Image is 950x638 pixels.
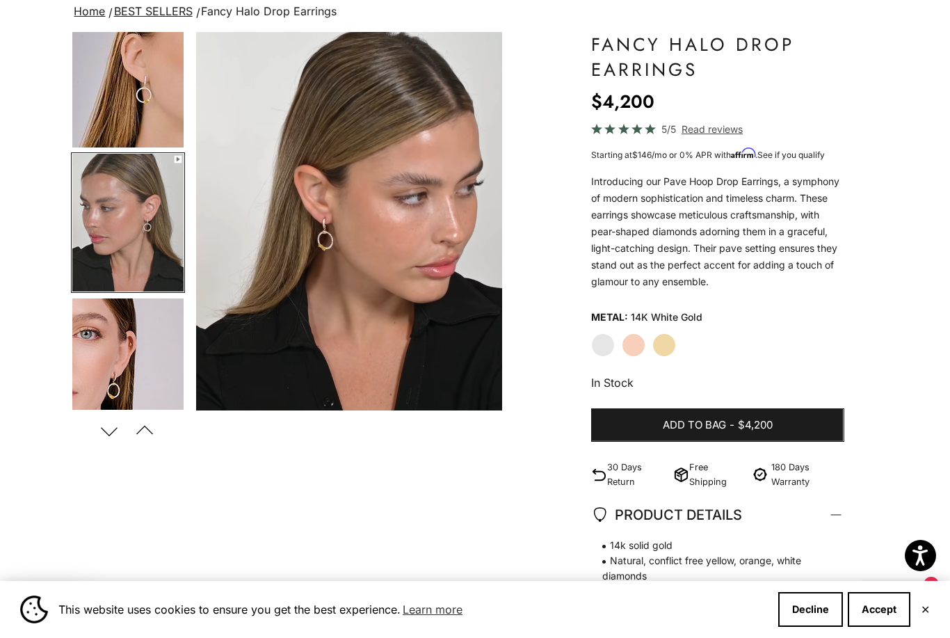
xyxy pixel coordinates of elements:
[114,4,193,18] a: BEST SELLERS
[74,4,105,18] a: Home
[757,150,825,160] a: See if you qualify - Learn more about Affirm Financing (opens in modal)
[196,32,502,410] div: Item 6 of 15
[771,460,844,489] p: 180 Days Warranty
[778,592,843,627] button: Decline
[20,596,48,623] img: Cookie banner
[591,121,844,137] a: 5/5 Read reviews
[591,503,742,527] span: PRODUCT DETAILS
[71,297,185,438] button: Go to item 7
[591,307,628,328] legend: Metal:
[591,553,830,584] span: Natural, conflict free yellow, orange, white diamonds
[591,408,844,442] button: Add to bag-$4,200
[632,150,652,160] span: $146
[72,298,184,436] img: #YellowGold #WhiteGold #RoseGold
[689,460,743,489] p: Free Shipping
[607,460,667,489] p: 30 Days Return
[591,374,844,392] p: In Stock
[72,154,184,292] img: #YellowGold #RoseGold #WhiteGold
[591,88,654,115] sale-price: $4,200
[71,2,878,22] nav: breadcrumbs
[682,121,743,137] span: Read reviews
[848,592,910,627] button: Accept
[631,307,702,328] variant-option-value: 14K White Gold
[591,32,844,82] h1: Fancy Halo Drop Earrings
[401,599,465,620] a: Learn more
[201,4,337,18] span: Fancy Halo Drop Earrings
[921,605,930,614] button: Close
[71,152,185,293] button: Go to item 6
[591,150,825,160] span: Starting at /mo or 0% APR with .
[591,173,844,290] div: Introducing our Pave Hoop Drop Earrings, a symphony of modern sophistication and timeless charm. ...
[731,148,755,159] span: Affirm
[661,121,676,137] span: 5/5
[663,417,726,434] span: Add to bag
[738,417,773,434] span: $4,200
[591,489,844,541] summary: PRODUCT DETAILS
[591,538,830,553] span: 14k solid gold
[58,599,767,620] span: This website uses cookies to ensure you get the best experience.
[71,7,185,149] button: Go to item 5
[196,32,502,410] video: #YellowGold #RoseGold #WhiteGold
[72,8,184,147] img: #YellowGold #WhiteGold #RoseGold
